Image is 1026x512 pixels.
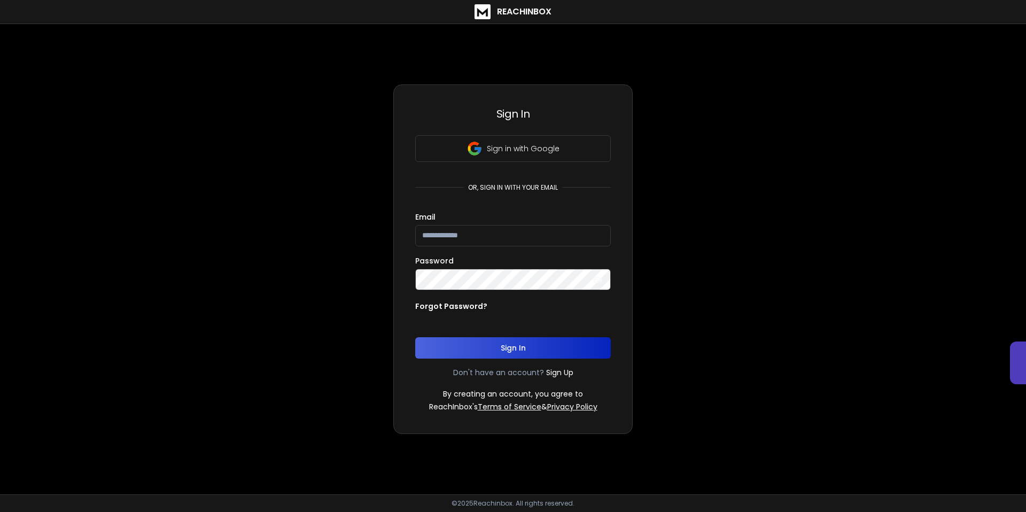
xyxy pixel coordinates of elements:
[497,5,551,18] h1: ReachInbox
[415,257,454,265] label: Password
[429,401,597,412] p: ReachInbox's &
[453,367,544,378] p: Don't have an account?
[547,401,597,412] a: Privacy Policy
[415,301,487,312] p: Forgot Password?
[464,183,562,192] p: or, sign in with your email
[415,106,611,121] h3: Sign In
[475,4,491,19] img: logo
[546,367,573,378] a: Sign Up
[415,135,611,162] button: Sign in with Google
[478,401,541,412] a: Terms of Service
[487,143,559,154] p: Sign in with Google
[415,213,436,221] label: Email
[443,389,583,399] p: By creating an account, you agree to
[452,499,574,508] p: © 2025 Reachinbox. All rights reserved.
[475,4,551,19] a: ReachInbox
[415,337,611,359] button: Sign In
